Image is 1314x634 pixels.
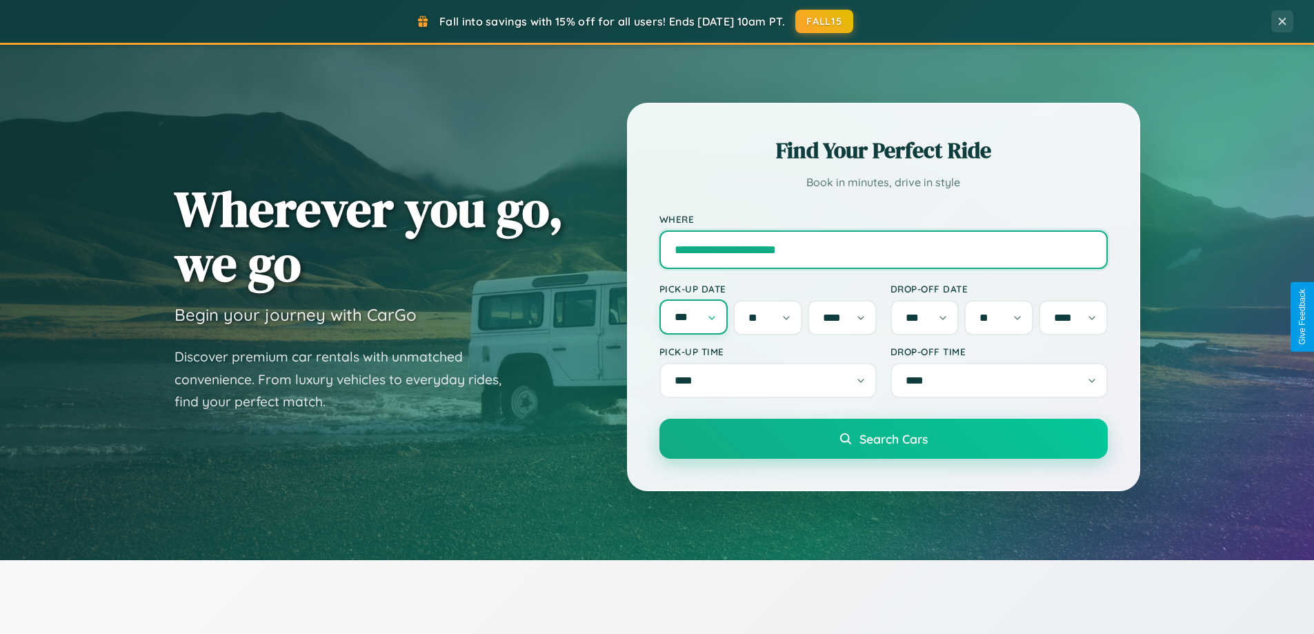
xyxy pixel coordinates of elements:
[175,346,519,413] p: Discover premium car rentals with unmatched convenience. From luxury vehicles to everyday rides, ...
[439,14,785,28] span: Fall into savings with 15% off for all users! Ends [DATE] 10am PT.
[659,346,877,357] label: Pick-up Time
[175,304,417,325] h3: Begin your journey with CarGo
[659,283,877,295] label: Pick-up Date
[659,172,1108,192] p: Book in minutes, drive in style
[175,181,564,290] h1: Wherever you go, we go
[859,431,928,446] span: Search Cars
[659,419,1108,459] button: Search Cars
[659,135,1108,166] h2: Find Your Perfect Ride
[890,346,1108,357] label: Drop-off Time
[1297,289,1307,345] div: Give Feedback
[795,10,853,33] button: FALL15
[659,213,1108,225] label: Where
[890,283,1108,295] label: Drop-off Date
